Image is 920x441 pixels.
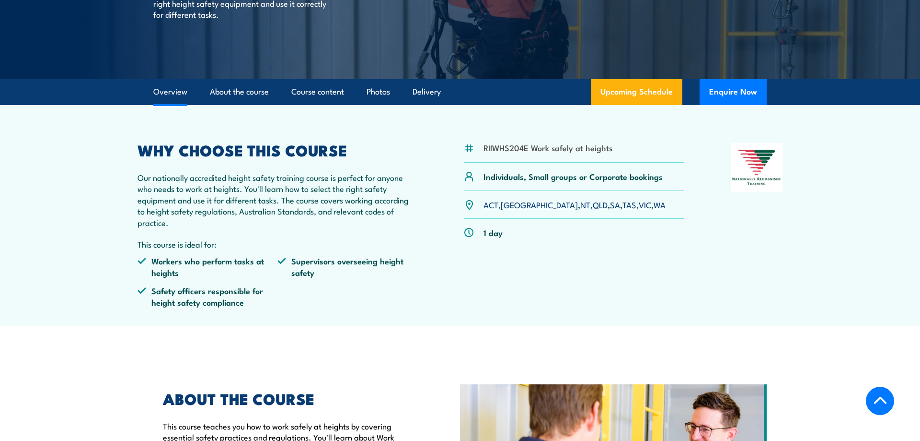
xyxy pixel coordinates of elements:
a: Photos [367,79,390,105]
a: About the course [210,79,269,105]
a: SA [610,199,620,210]
h2: WHY CHOOSE THIS COURSE [138,143,417,156]
li: Supervisors overseeing height safety [277,255,417,278]
p: , , , , , , , [483,199,666,210]
li: Workers who perform tasks at heights [138,255,277,278]
p: Individuals, Small groups or Corporate bookings [483,171,663,182]
a: Upcoming Schedule [591,79,682,105]
a: [GEOGRAPHIC_DATA] [501,199,578,210]
p: 1 day [483,227,503,238]
li: Safety officers responsible for height safety compliance [138,285,277,308]
li: RIIWHS204E Work safely at heights [483,142,612,153]
a: Overview [153,79,187,105]
a: QLD [593,199,608,210]
a: WA [654,199,666,210]
a: VIC [639,199,651,210]
button: Enquire Now [700,79,767,105]
a: ACT [483,199,498,210]
p: This course is ideal for: [138,238,417,250]
p: Our nationally accredited height safety training course is perfect for anyone who needs to work a... [138,172,417,228]
a: Delivery [413,79,441,105]
a: TAS [622,199,636,210]
h2: ABOUT THE COURSE [163,392,416,405]
a: Course content [291,79,344,105]
a: NT [580,199,590,210]
img: Nationally Recognised Training logo. [731,143,782,192]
